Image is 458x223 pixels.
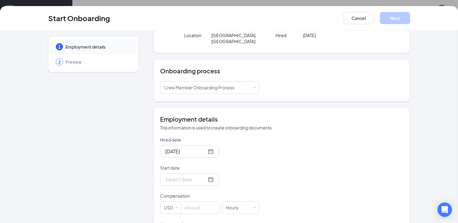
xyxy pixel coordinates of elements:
input: Amount [181,202,219,214]
h4: Employment details [160,115,404,123]
span: Employment details [65,44,130,50]
button: Next [380,12,410,24]
h4: Onboarding process [160,67,404,75]
span: 1 [58,44,61,50]
p: Hired [276,32,303,38]
div: Hourly [226,202,243,214]
span: Crew Member Onboarding Process [164,85,234,90]
input: Select date [165,176,207,183]
p: Hired date [160,137,259,143]
div: USD [164,202,177,214]
h3: Start Onboarding [48,13,110,23]
div: Open Intercom Messenger [437,202,452,217]
p: Start date [160,165,259,171]
p: [DATE] [303,32,358,38]
button: Cancel [344,12,374,24]
p: This information is used to create onboarding documents. [160,125,404,131]
input: Sep 15, 2025 [165,148,207,155]
p: [GEOGRAPHIC_DATA], [GEOGRAPHIC_DATA] [211,32,266,44]
span: Preview [65,59,130,65]
p: Location [184,32,212,38]
p: Compensation [160,193,259,199]
div: [object Object] [164,81,238,94]
span: 2 [58,59,61,65]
